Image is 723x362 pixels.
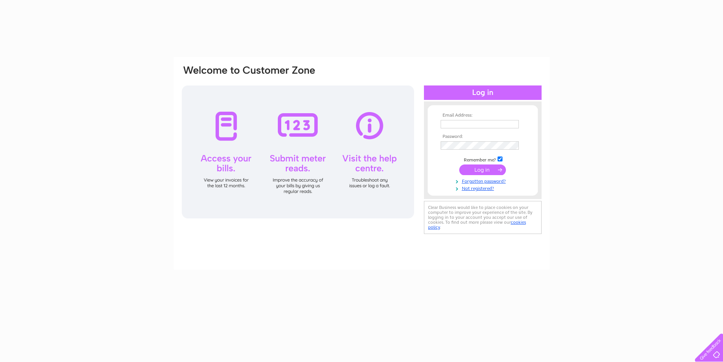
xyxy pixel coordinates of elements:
[441,184,527,191] a: Not registered?
[428,220,526,230] a: cookies policy
[439,113,527,118] th: Email Address:
[439,155,527,163] td: Remember me?
[441,177,527,184] a: Forgotten password?
[439,134,527,139] th: Password:
[424,201,542,234] div: Clear Business would like to place cookies on your computer to improve your experience of the sit...
[459,164,506,175] input: Submit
